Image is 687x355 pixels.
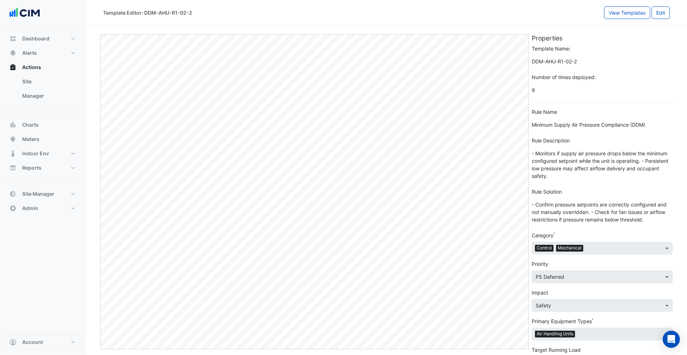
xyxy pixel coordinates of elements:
label: Rule Description [532,137,570,144]
label: Template Name: [532,45,570,52]
span: Minimum Supply Air Pressure Compliance (DDM) [532,118,673,131]
button: Indoor Env [6,146,80,161]
span: Admin [22,205,38,212]
span: Control [535,245,554,251]
app-icon: Dashboard [9,35,16,42]
span: - Confirm pressure setpoints are correctly configured and not manually overridden. - Check for fa... [532,198,673,226]
button: Charts [6,118,80,132]
div: Template Editor: DDM-AHU-R1-02-2 [103,9,192,16]
app-icon: Reports [9,164,16,171]
span: Charts [22,121,39,128]
app-icon: Alerts [9,49,16,57]
div: Actions [6,74,80,106]
label: Target Running Load [532,346,581,354]
span: Dashboard [22,35,49,42]
span: Site Manager [22,190,54,198]
span: - Monitors if supply air pressure drops below the minimum configured setpoint while the unit is o... [532,147,673,182]
button: Admin [6,201,80,215]
label: Priority [532,260,548,268]
label: Number of times deployed: [532,73,596,81]
span: Meters [22,136,39,143]
app-icon: Admin [9,205,16,212]
img: Company Logo [9,6,41,20]
a: Site [16,74,80,89]
app-icon: Meters [9,136,16,143]
app-icon: Actions [9,64,16,71]
button: Meters [6,132,80,146]
span: Indoor Env [22,150,49,157]
button: Account [6,335,80,349]
span: DDM-AHU-R1-02-2 [532,55,673,68]
span: Actions [22,64,41,71]
button: Reports [6,161,80,175]
button: Alerts [6,46,80,60]
label: Impact [532,289,548,296]
button: Dashboard [6,31,80,46]
span: Account [22,339,43,346]
button: View Templates [604,6,650,19]
button: Site Manager [6,187,80,201]
label: Rule Name [532,108,557,116]
label: Rule Solution [532,188,562,195]
app-icon: Site Manager [9,190,16,198]
app-icon: Charts [9,121,16,128]
a: Manager [16,89,80,103]
app-icon: Indoor Env [9,150,16,157]
span: 9 [532,84,673,96]
h5: Properties [532,34,673,42]
label: Category [532,232,554,239]
span: Reports [22,164,42,171]
span: Air Handling Units [535,331,575,337]
div: Open Intercom Messenger [663,331,680,348]
button: Edit [652,6,670,19]
button: Actions [6,60,80,74]
span: Mechanical [556,245,583,251]
span: Alerts [22,49,37,57]
label: Primary Equipment Types [532,317,592,325]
